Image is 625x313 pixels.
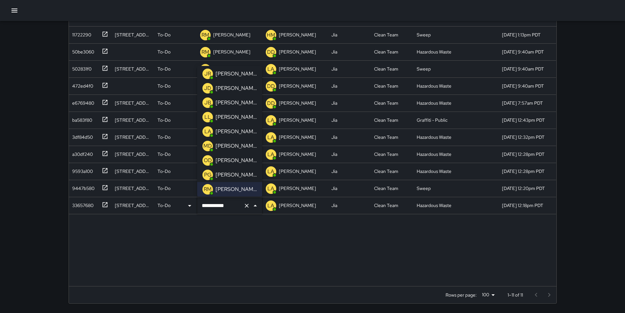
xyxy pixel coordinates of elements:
[374,100,398,106] div: Clean Team
[479,290,497,300] div: 100
[508,292,523,298] p: 1–11 of 11
[502,31,541,38] div: 9/25/2025, 1:13pm PDT
[417,202,451,209] div: Hazardous Waste
[331,134,337,140] div: Jia
[157,202,171,209] p: To-Do
[331,117,337,123] div: Jia
[267,31,275,39] p: HM
[374,49,398,55] div: Clean Team
[331,49,337,55] div: Jia
[279,100,316,106] p: [PERSON_NAME]
[204,185,212,193] p: RM
[417,49,451,55] div: Hazardous Waste
[70,199,94,209] div: 33657680
[279,185,316,192] p: [PERSON_NAME]
[115,31,151,38] div: 590 Van Ness Avenue
[267,65,274,73] p: LA
[374,134,398,140] div: Clean Team
[251,201,260,210] button: Close
[115,66,151,72] div: 690 Van Ness Avenue
[331,31,337,38] div: Jia
[417,66,431,72] div: Sweep
[267,202,274,210] p: LA
[216,171,257,179] p: [PERSON_NAME]
[279,31,316,38] p: [PERSON_NAME]
[115,202,151,209] div: 545 Golden Gate Avenue
[417,83,451,89] div: Hazardous Waste
[216,156,257,164] p: [PERSON_NAME]
[417,134,451,140] div: Hazardous Waste
[279,168,316,175] p: [PERSON_NAME]
[446,292,477,298] p: Rows per page:
[502,151,545,157] div: 9/24/2025, 12:28pm PDT
[70,46,94,55] div: 50be3060
[201,65,209,73] p: RM
[157,100,171,106] p: To-Do
[70,29,91,38] div: 11722290
[279,66,316,72] p: [PERSON_NAME]
[115,151,151,157] div: 629 Golden Gate Avenue
[502,100,543,106] div: 9/25/2025, 7:57am PDT
[70,97,94,106] div: e6769480
[331,66,337,72] div: Jia
[279,83,316,89] p: [PERSON_NAME]
[204,156,212,164] p: OD
[70,114,92,123] div: ba583f80
[204,84,211,92] p: JD
[331,100,337,106] div: Jia
[374,66,398,72] div: Clean Team
[502,66,544,72] div: 9/25/2025, 9:40am PDT
[267,48,275,56] p: DD
[267,99,275,107] p: DD
[374,202,398,209] div: Clean Team
[331,168,337,175] div: Jia
[204,113,211,121] p: LL
[115,134,151,140] div: 701 Golden Gate Avenue
[502,168,545,175] div: 9/24/2025, 12:28pm PDT
[502,185,545,192] div: 9/24/2025, 12:20pm PDT
[157,151,171,157] p: To-Do
[70,131,93,140] div: 3df84d50
[157,66,171,72] p: To-Do
[417,117,448,123] div: Graffiti - Public
[417,151,451,157] div: Hazardous Waste
[331,83,337,89] div: Jia
[417,168,451,175] div: Hazardous Waste
[502,49,544,55] div: 9/25/2025, 9:40am PDT
[242,201,251,210] button: Clear
[157,49,171,55] p: To-Do
[374,185,398,192] div: Clean Team
[267,82,275,90] p: DD
[279,134,316,140] p: [PERSON_NAME]
[216,128,257,136] p: [PERSON_NAME]
[374,151,398,157] div: Clean Team
[267,185,274,193] p: LA
[201,48,209,56] p: RM
[417,100,451,106] div: Hazardous Waste
[157,117,171,123] p: To-Do
[331,185,337,192] div: Jia
[216,84,257,92] p: [PERSON_NAME]
[213,31,250,38] p: [PERSON_NAME]
[157,31,171,38] p: To-Do
[115,100,151,106] div: 600 Van Ness Avenue
[213,49,250,55] p: [PERSON_NAME]
[115,117,151,123] div: 600 Mcallister Street
[502,83,544,89] div: 9/25/2025, 9:40am PDT
[204,99,211,107] p: JB
[267,151,274,158] p: LA
[502,117,545,123] div: 9/24/2025, 12:43pm PDT
[417,31,431,38] div: Sweep
[204,128,211,136] p: LA
[374,31,398,38] div: Clean Team
[201,31,209,39] p: RM
[216,99,257,107] p: [PERSON_NAME]
[374,117,398,123] div: Clean Team
[267,116,274,124] p: LA
[115,168,151,175] div: 590 Van Ness Avenue
[216,70,257,78] p: [PERSON_NAME]
[279,151,316,157] p: [PERSON_NAME]
[157,168,171,175] p: To-Do
[502,202,543,209] div: 9/24/2025, 12:18pm PDT
[279,117,316,123] p: [PERSON_NAME]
